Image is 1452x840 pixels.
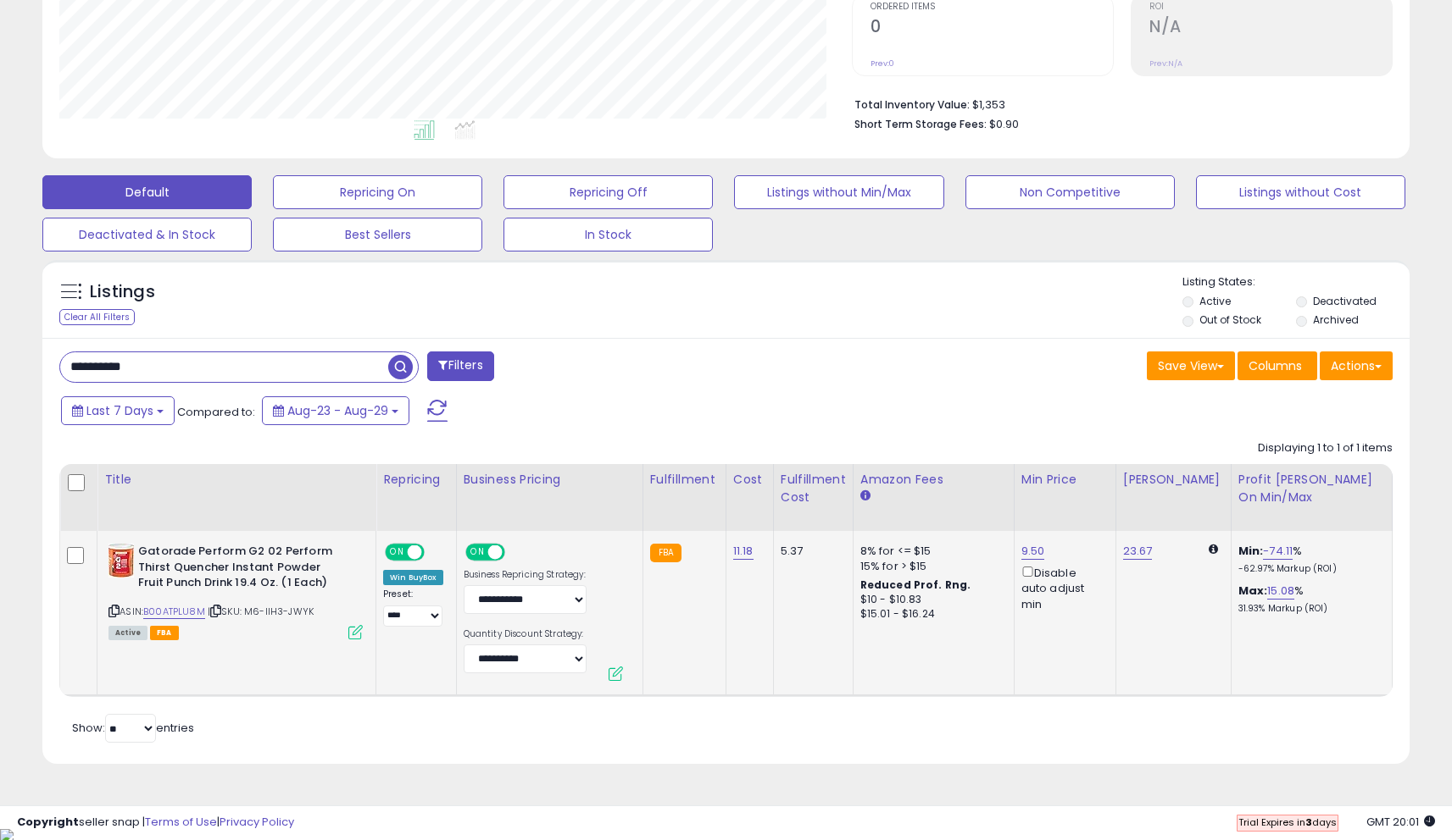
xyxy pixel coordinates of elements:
[871,58,894,69] small: Prev: 0
[42,175,252,209] button: Default
[1123,543,1153,560] a: 23.67
[854,93,1380,113] li: $1,353
[860,593,1001,607] div: $10 - $10.83
[871,3,1113,12] span: Ordered Items
[108,544,134,577] img: 51owX5Be40L._SL40_.jpg
[208,605,314,618] span: | SKU: M6-IIH3-JWYK
[503,218,713,251] button: In Stock
[733,543,754,560] a: 11.18
[90,280,155,304] h5: Listings
[108,544,363,638] div: ASIN:
[1238,543,1264,559] b: Min:
[860,559,1001,574] div: 15% for > $15
[1147,351,1235,380] button: Save View
[1196,175,1405,209] button: Listings without Cost
[61,396,175,425] button: Last 7 Days
[1267,583,1294,600] a: 15.08
[1313,312,1359,327] label: Archived
[72,720,194,736] span: Show: entries
[860,577,971,592] b: Reduced Prof. Rng.
[734,175,943,209] button: Listings without Min/Max
[464,569,587,581] label: Business Repricing Strategy:
[650,544,681,562] small: FBA
[733,471,766,489] div: Cost
[1305,815,1312,829] b: 3
[1149,58,1182,69] small: Prev: N/A
[383,570,443,585] div: Win BuyBox
[1149,17,1392,40] h2: N/A
[1258,440,1393,456] div: Displaying 1 to 1 of 1 items
[860,607,1001,622] div: $15.01 - $16.24
[1182,274,1410,290] p: Listing States:
[273,218,482,251] button: Best Sellers
[650,471,719,489] div: Fulfillment
[1123,471,1224,489] div: [PERSON_NAME]
[104,471,369,489] div: Title
[854,117,987,131] b: Short Term Storage Fees:
[1238,544,1379,575] div: %
[1238,351,1317,380] button: Columns
[17,814,79,830] strong: Copyright
[422,545,449,560] span: OFF
[1249,357,1302,374] span: Columns
[287,402,388,419] span: Aug-23 - Aug-29
[1263,543,1293,560] a: -74.11
[1021,471,1109,489] div: Min Price
[42,218,252,251] button: Deactivated & In Stock
[1238,603,1379,615] p: 31.93% Markup (ROI)
[1021,563,1103,612] div: Disable auto adjust min
[1238,471,1385,506] div: Profit [PERSON_NAME] on Min/Max
[989,116,1019,132] span: $0.90
[781,471,846,506] div: Fulfillment Cost
[467,545,488,560] span: ON
[262,396,409,425] button: Aug-23 - Aug-29
[965,175,1175,209] button: Non Competitive
[502,545,529,560] span: OFF
[464,628,587,640] label: Quantity Discount Strategy:
[1231,464,1392,531] th: The percentage added to the cost of goods (COGS) that forms the calculator for Min & Max prices.
[503,175,713,209] button: Repricing Off
[138,544,344,595] b: Gatorade Perform G2 02 Perform Thirst Quencher Instant Powder Fruit Punch Drink 19.4 Oz. (1 Each)
[1199,294,1231,308] label: Active
[464,471,636,489] div: Business Pricing
[383,589,443,627] div: Preset:
[220,814,294,830] a: Privacy Policy
[860,471,1007,489] div: Amazon Fees
[143,605,205,619] a: B00ATPLU8M
[1238,583,1268,599] b: Max:
[145,814,217,830] a: Terms of Use
[1313,294,1377,308] label: Deactivated
[781,544,840,559] div: 5.37
[860,544,1001,559] div: 8% for <= $15
[108,626,147,640] span: All listings currently available for purchase on Amazon
[387,545,408,560] span: ON
[854,97,970,112] b: Total Inventory Value:
[1238,563,1379,575] p: -62.97% Markup (ROI)
[17,815,294,831] div: seller snap | |
[59,309,135,325] div: Clear All Filters
[273,175,482,209] button: Repricing On
[150,626,179,640] span: FBA
[860,489,871,504] small: Amazon Fees.
[177,404,255,420] span: Compared to:
[1366,814,1435,830] span: 2025-09-6 20:01 GMT
[871,17,1113,40] h2: 0
[1149,3,1392,12] span: ROI
[86,402,153,419] span: Last 7 Days
[1021,543,1045,560] a: 9.50
[383,471,449,489] div: Repricing
[1320,351,1393,380] button: Actions
[1199,312,1261,327] label: Out of Stock
[1238,815,1337,829] span: Trial Expires in days
[427,351,493,381] button: Filters
[1238,583,1379,615] div: %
